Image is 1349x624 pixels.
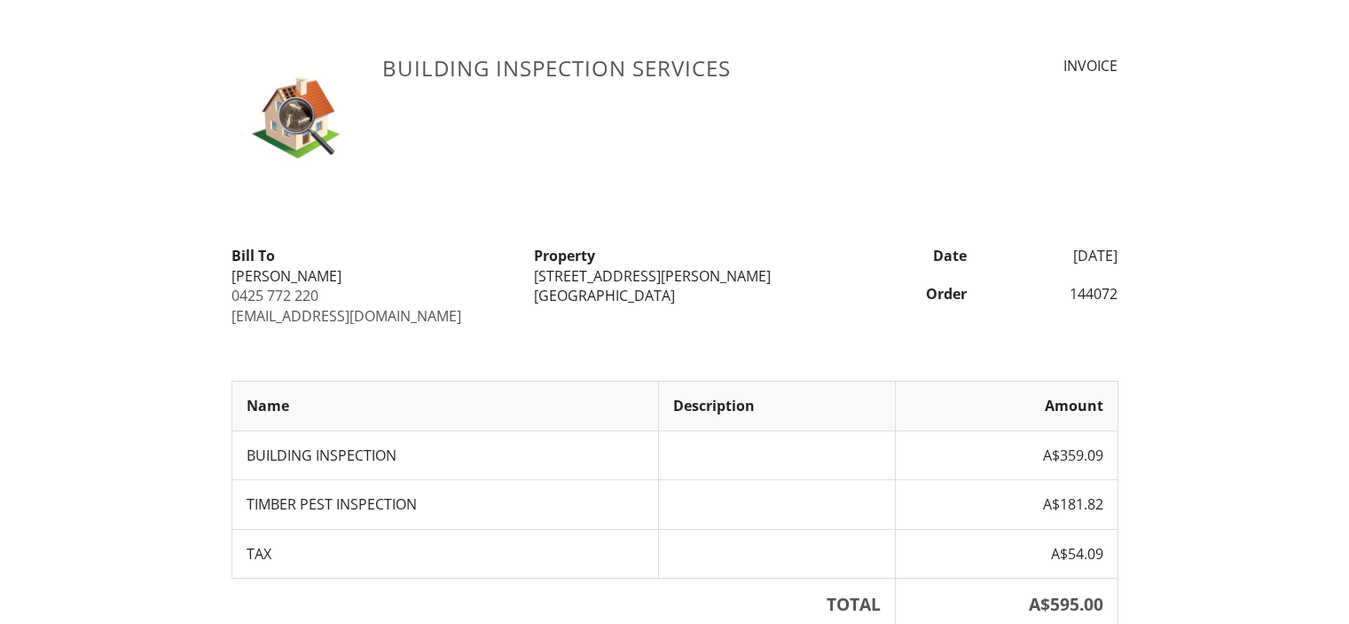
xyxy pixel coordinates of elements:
td: TAX [231,529,658,578]
div: [DATE] [977,246,1129,265]
a: [EMAIL_ADDRESS][DOMAIN_NAME] [231,306,461,326]
h3: Building Inspection Services [382,56,890,80]
th: Amount [896,382,1118,430]
strong: Bill To [231,246,275,265]
img: Termite_House.jpg [231,56,362,186]
div: Order [826,284,977,304]
div: 144072 [977,284,1129,304]
strong: Property [534,246,595,265]
a: 0425 772 220 [231,286,318,305]
th: Name [231,382,658,430]
td: TIMBER PEST INSPECTION [231,480,658,529]
td: A$359.09 [896,430,1118,479]
th: Description [658,382,895,430]
td: A$181.82 [896,480,1118,529]
div: Date [826,246,977,265]
div: INVOICE [912,56,1118,75]
div: [GEOGRAPHIC_DATA] [534,286,815,305]
div: [PERSON_NAME] [231,266,513,286]
div: [STREET_ADDRESS][PERSON_NAME] [534,266,815,286]
td: BUILDING INSPECTION [231,430,658,479]
td: A$54.09 [896,529,1118,578]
